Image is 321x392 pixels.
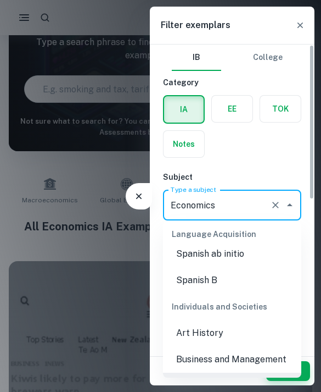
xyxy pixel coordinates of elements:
button: IB [172,45,221,71]
button: Filter [128,185,150,207]
label: Type a subject [171,185,216,194]
li: Spanish ab initio [163,241,301,267]
div: Filter type choice [172,45,292,71]
button: IA [164,96,204,123]
div: Language Acquisition [163,221,301,247]
li: Spanish B [163,267,301,294]
button: EE [212,96,252,122]
button: TOK [260,96,301,122]
h6: Filter exemplars [161,19,230,32]
h6: Subject [163,171,301,183]
button: Clear [268,197,283,213]
div: Individuals and Societies [163,294,301,320]
li: Business and Management [163,346,301,373]
h6: Category [163,76,301,89]
button: Close [282,197,297,213]
li: Art History [163,320,301,346]
button: Notes [164,131,204,157]
button: College [243,45,292,71]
